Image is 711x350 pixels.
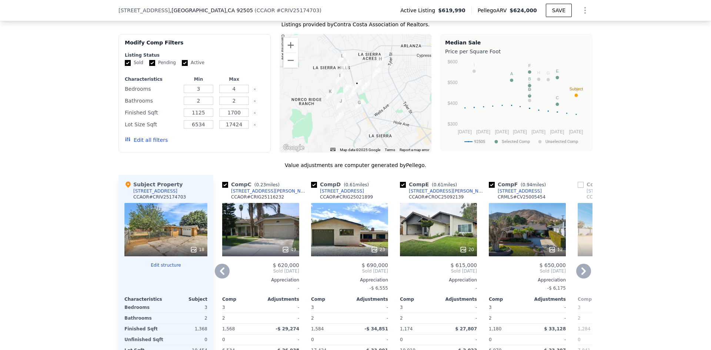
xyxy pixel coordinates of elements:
button: Zoom out [283,53,298,68]
div: Value adjustments are computer generated by Pellego . [118,161,592,169]
div: [STREET_ADDRESS] [587,188,631,194]
a: Open this area in Google Maps (opens a new window) [281,143,306,153]
button: Clear [253,88,256,91]
span: 0.61 [346,182,355,187]
span: 3 [311,305,314,310]
a: [STREET_ADDRESS][PERSON_NAME] [400,188,486,194]
text: J [528,92,531,96]
input: Active [182,60,188,66]
div: 23 [371,246,385,253]
div: - [440,334,477,345]
span: 3 [578,305,581,310]
span: 0 [311,337,314,342]
button: Zoom in [283,38,298,53]
div: 5393 La Sierra Ave [353,80,361,92]
div: Bathrooms [125,96,179,106]
div: Adjustments [261,296,299,302]
text: [DATE] [569,129,583,134]
div: Comp C [222,181,283,188]
text: B [528,77,531,81]
div: 11490 Gedney Way [337,97,345,110]
span: -$ 34,851 [364,326,388,331]
div: CCAOR # CROC25092139 [409,194,464,200]
div: 5423 Dunlop Dr [343,83,351,96]
text: $400 [448,101,458,106]
div: [STREET_ADDRESS][PERSON_NAME] [409,188,486,194]
span: [STREET_ADDRESS] [118,7,170,14]
div: 5485 Bushnell Ave [372,67,380,80]
div: - [400,283,477,293]
div: 12 [548,246,563,253]
div: - [440,302,477,313]
span: Map data ©2025 Google [340,148,380,152]
span: $ 690,000 [362,262,388,268]
label: Active [182,60,204,66]
label: Pending [149,60,176,66]
div: Finished Sqft [125,107,179,118]
div: 5417 Peacock Ln [326,88,334,100]
text: $600 [448,59,458,64]
div: 5030 Sierra Vista Ave [336,111,344,123]
span: 1,284 [578,326,590,331]
div: - [222,283,299,293]
a: Terms (opens in new tab) [385,148,395,152]
span: $ 27,807 [455,326,477,331]
div: CRMLS # CV25005454 [498,194,545,200]
div: 5663 Yarborough Dr [336,72,344,84]
div: Lot Size Sqft [125,119,179,130]
text: [DATE] [531,129,545,134]
text: D [528,87,531,91]
div: Comp [578,296,616,302]
div: Modify Comp Filters [125,39,264,52]
div: 20 [460,246,474,253]
span: $619,990 [438,7,465,14]
text: [DATE] [513,129,527,134]
span: 3 [489,305,492,310]
span: Sold [DATE] [311,268,388,274]
span: 1,174 [400,326,413,331]
div: Min [182,76,215,82]
span: 0 [578,337,581,342]
span: $ 650,000 [540,262,566,268]
div: Appreciation [222,277,299,283]
div: - [262,334,299,345]
div: Characteristics [124,296,166,302]
span: , CA 92505 [226,7,253,13]
button: Clear [253,123,256,126]
span: $ 615,000 [451,262,477,268]
div: Unfinished Sqft [124,334,164,345]
span: 0.23 [256,182,266,187]
div: 2 [167,313,207,323]
span: 3 [222,305,225,310]
text: [DATE] [476,129,490,134]
span: ( miles) [341,182,372,187]
div: 2 [400,313,437,323]
img: Google [281,143,306,153]
div: Subject [166,296,207,302]
div: - [529,313,566,323]
span: -$ 6,555 [370,286,388,291]
div: CCAOR # CRPW25034925 [587,194,642,200]
div: Comp [400,296,438,302]
text: Selected Comp [502,139,530,144]
span: , [GEOGRAPHIC_DATA] [170,7,253,14]
a: [STREET_ADDRESS] [311,188,364,194]
div: 0 [167,334,207,345]
label: Sold [125,60,143,66]
div: [STREET_ADDRESS][PERSON_NAME] [231,188,308,194]
span: 1,584 [311,326,324,331]
div: Appreciation [311,277,388,283]
button: Keyboard shortcuts [330,148,336,151]
div: Appreciation [578,277,655,283]
div: 10760 Gramercy Pl [362,80,370,93]
button: Clear [253,111,256,114]
text: K [528,81,531,85]
span: 0.61 [434,182,444,187]
span: # CRIV25174703 [276,7,319,13]
div: 5058 Rose Ave [355,99,363,111]
div: CCAOR # CRIG25021899 [320,194,373,200]
span: -$ 29,274 [276,326,299,331]
div: Price per Square Foot [445,46,588,57]
div: [STREET_ADDRESS] [498,188,542,194]
div: 2 [489,313,526,323]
